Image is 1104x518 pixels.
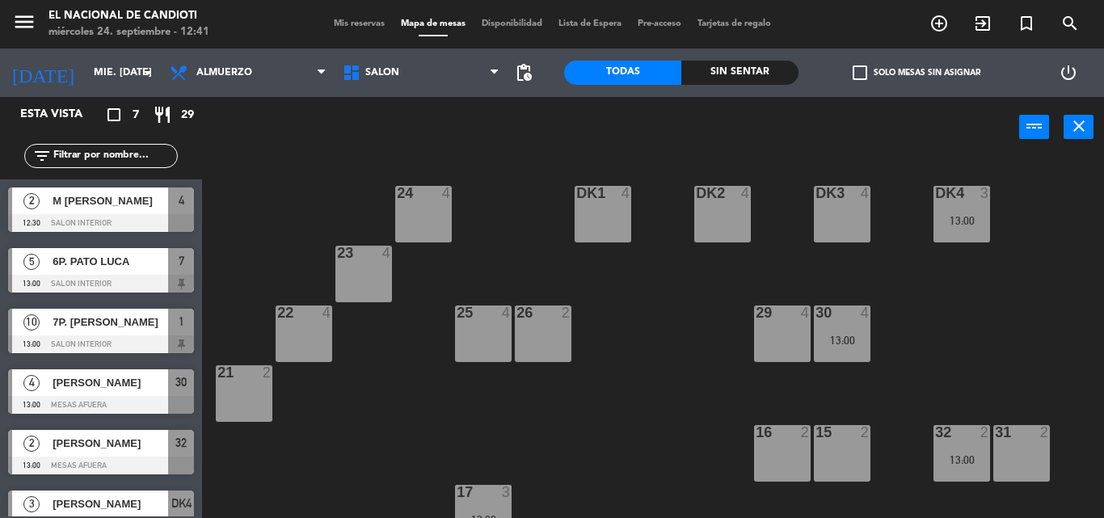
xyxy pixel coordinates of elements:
[474,19,550,28] span: Disponibilidad
[181,106,194,124] span: 29
[53,192,168,209] span: M [PERSON_NAME]
[171,494,192,513] span: DK4
[23,254,40,270] span: 5
[1025,116,1044,136] i: power_input
[1040,425,1050,440] div: 2
[133,106,139,124] span: 7
[442,186,452,200] div: 4
[1069,116,1089,136] i: close
[365,67,399,78] span: SALON
[861,305,870,320] div: 4
[23,314,40,331] span: 10
[681,61,799,85] div: Sin sentar
[815,425,816,440] div: 15
[23,193,40,209] span: 2
[933,454,990,465] div: 13:00
[814,335,870,346] div: 13:00
[550,19,630,28] span: Lista de Espera
[853,65,980,80] label: Solo mesas sin asignar
[516,305,517,320] div: 26
[12,10,36,34] i: menu
[326,19,393,28] span: Mis reservas
[53,374,168,391] span: [PERSON_NAME]
[322,305,332,320] div: 4
[32,146,52,166] i: filter_list
[801,425,811,440] div: 2
[48,8,209,24] div: El Nacional de Candioti
[53,435,168,452] span: [PERSON_NAME]
[689,19,779,28] span: Tarjetas de regalo
[861,425,870,440] div: 2
[217,365,218,380] div: 21
[1017,14,1036,33] i: turned_in_not
[502,485,512,499] div: 3
[457,485,457,499] div: 17
[53,495,168,512] span: [PERSON_NAME]
[576,186,577,200] div: DK1
[815,305,816,320] div: 30
[175,373,187,392] span: 30
[933,215,990,226] div: 13:00
[853,65,867,80] span: check_box_outline_blank
[457,305,457,320] div: 25
[1064,115,1093,139] button: close
[8,105,116,124] div: Esta vista
[393,19,474,28] span: Mapa de mesas
[48,24,209,40] div: miércoles 24. septiembre - 12:41
[179,312,184,331] span: 1
[801,305,811,320] div: 4
[1059,63,1078,82] i: power_settings_new
[12,10,36,40] button: menu
[741,186,751,200] div: 4
[153,105,172,124] i: restaurant
[23,375,40,391] span: 4
[179,251,184,271] span: 7
[562,305,571,320] div: 2
[502,305,512,320] div: 4
[815,186,816,200] div: DK3
[196,67,252,78] span: Almuerzo
[630,19,689,28] span: Pre-acceso
[23,496,40,512] span: 3
[1060,14,1080,33] i: search
[973,14,992,33] i: exit_to_app
[756,305,756,320] div: 29
[995,425,996,440] div: 31
[23,436,40,452] span: 2
[175,433,187,453] span: 32
[514,63,533,82] span: pending_actions
[1019,115,1049,139] button: power_input
[929,14,949,33] i: add_circle_outline
[53,314,168,331] span: 7P. [PERSON_NAME]
[337,246,338,260] div: 23
[263,365,272,380] div: 2
[980,425,990,440] div: 2
[564,61,681,85] div: Todas
[179,191,184,210] span: 4
[756,425,756,440] div: 16
[53,253,168,270] span: 6P. PATO LUCA
[138,63,158,82] i: arrow_drop_down
[382,246,392,260] div: 4
[277,305,278,320] div: 22
[52,147,177,165] input: Filtrar por nombre...
[104,105,124,124] i: crop_square
[980,186,990,200] div: 3
[861,186,870,200] div: 4
[622,186,631,200] div: 4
